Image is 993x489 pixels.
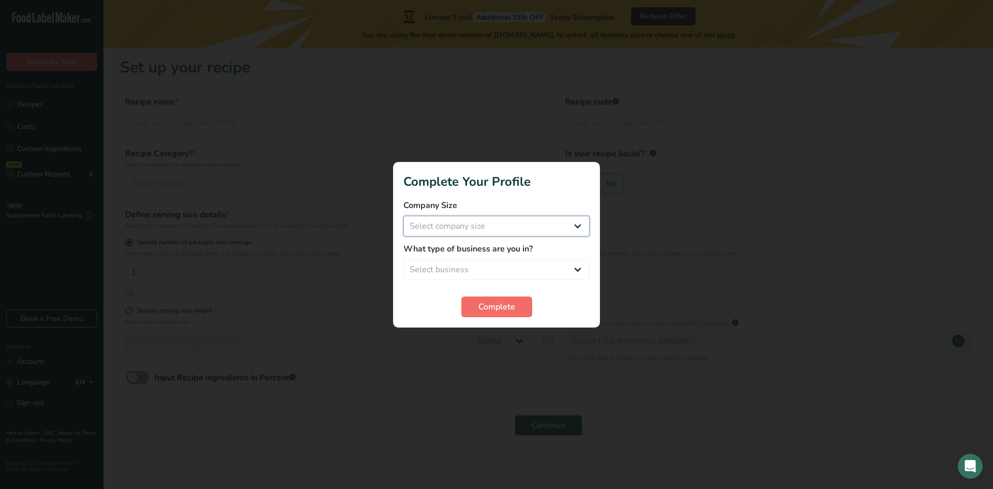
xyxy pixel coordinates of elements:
div: Open Intercom Messenger [958,454,983,479]
label: Company Size [403,199,590,212]
label: What type of business are you in? [403,243,590,255]
button: Complete [461,297,532,317]
h1: Complete Your Profile [403,172,590,191]
span: Complete [478,301,515,313]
